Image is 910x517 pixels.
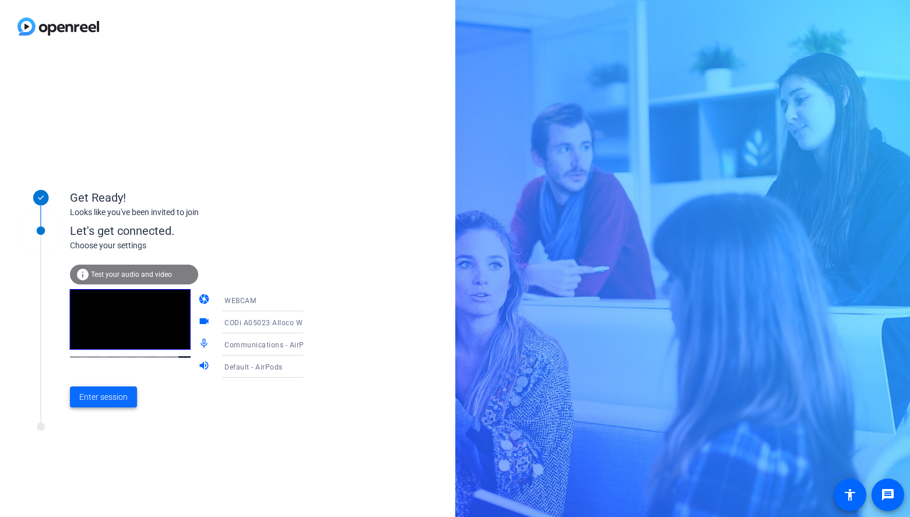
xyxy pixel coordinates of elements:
div: Looks like you've been invited to join [70,206,303,219]
span: Default - AirPods [224,363,283,371]
mat-icon: camera [198,293,212,307]
mat-icon: mic_none [198,337,212,351]
mat-icon: accessibility [843,488,857,502]
mat-icon: volume_up [198,360,212,374]
mat-icon: info [76,268,90,282]
span: CODi A05023 Alloco Webcam (0bda:5803) [224,318,370,327]
span: WEBCAM [224,297,256,305]
span: Test your audio and video [91,270,172,279]
button: Enter session [70,386,137,407]
div: Get Ready! [70,189,303,206]
mat-icon: message [881,488,895,502]
mat-icon: videocam [198,315,212,329]
span: Enter session [79,391,128,403]
span: Communications - AirPods [224,340,317,349]
div: Choose your settings [70,240,327,252]
div: Let's get connected. [70,222,327,240]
